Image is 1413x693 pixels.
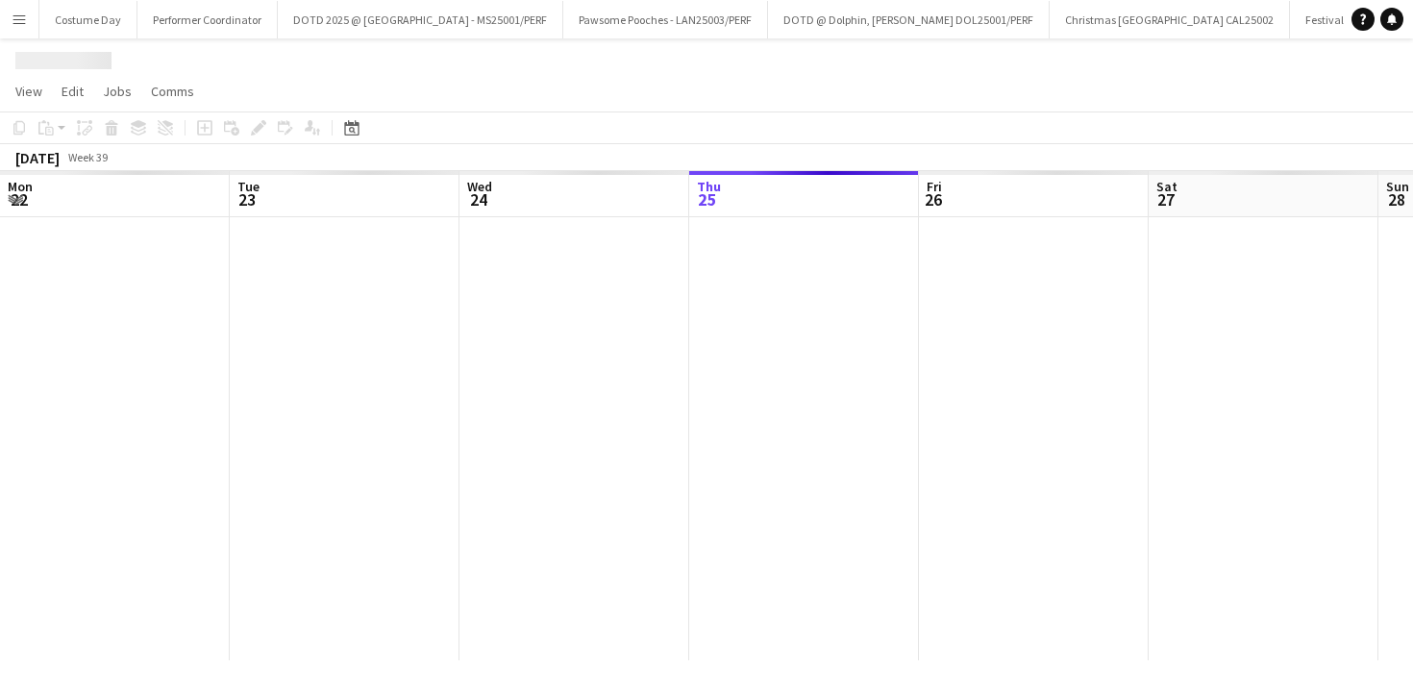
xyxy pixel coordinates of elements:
[54,79,91,104] a: Edit
[63,150,112,164] span: Week 39
[1050,1,1290,38] button: Christmas [GEOGRAPHIC_DATA] CAL25002
[464,188,492,210] span: 24
[768,1,1050,38] button: DOTD @ Dolphin, [PERSON_NAME] DOL25001/PERF
[62,83,84,100] span: Edit
[8,178,33,195] span: Mon
[1156,178,1177,195] span: Sat
[235,188,260,210] span: 23
[151,83,194,100] span: Comms
[15,83,42,100] span: View
[927,178,942,195] span: Fri
[467,178,492,195] span: Wed
[237,178,260,195] span: Tue
[15,148,60,167] div: [DATE]
[103,83,132,100] span: Jobs
[694,188,721,210] span: 25
[924,188,942,210] span: 26
[137,1,278,38] button: Performer Coordinator
[8,79,50,104] a: View
[143,79,202,104] a: Comms
[95,79,139,104] a: Jobs
[5,188,33,210] span: 22
[697,178,721,195] span: Thu
[563,1,768,38] button: Pawsome Pooches - LAN25003/PERF
[39,1,137,38] button: Costume Day
[1383,188,1409,210] span: 28
[278,1,563,38] button: DOTD 2025 @ [GEOGRAPHIC_DATA] - MS25001/PERF
[1153,188,1177,210] span: 27
[1386,178,1409,195] span: Sun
